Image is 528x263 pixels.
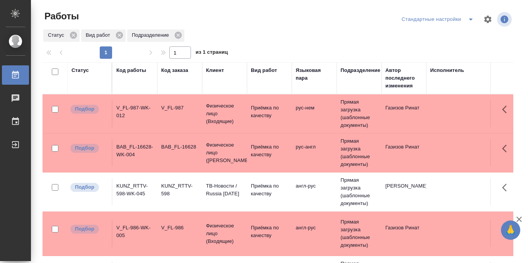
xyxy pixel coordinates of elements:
[132,31,172,39] p: Подразделение
[385,67,422,90] div: Автор последнего изменения
[251,143,288,159] p: Приёмка по качеству
[72,67,89,74] div: Статус
[161,224,198,232] div: V_FL-986
[112,139,157,166] td: BAB_FL-16628-WK-004
[430,67,464,74] div: Исполнитель
[161,182,198,198] div: KUNZ_RTTV-598
[206,67,224,74] div: Клиент
[86,31,113,39] p: Вид работ
[206,102,243,125] p: Физическое лицо (Входящие)
[497,178,516,197] button: Здесь прячутся важные кнопки
[43,29,80,42] div: Статус
[70,104,108,114] div: Можно подбирать исполнителей
[75,105,94,113] p: Подбор
[43,10,79,22] span: Работы
[292,220,337,247] td: англ-рус
[382,220,426,247] td: Газизов Ринат
[161,67,188,74] div: Код заказа
[501,220,520,240] button: 🙏
[504,222,517,238] span: 🙏
[337,172,382,211] td: Прямая загрузка (шаблонные документы)
[292,139,337,166] td: рус-англ
[75,144,94,152] p: Подбор
[161,143,198,151] div: BAB_FL-16628
[196,48,228,59] span: из 1 страниц
[116,67,146,74] div: Код работы
[127,29,184,42] div: Подразделение
[337,133,382,172] td: Прямая загрузка (шаблонные документы)
[75,183,94,191] p: Подбор
[479,10,497,29] span: Настроить таблицу
[112,100,157,127] td: V_FL-987-WK-012
[70,224,108,234] div: Можно подбирать исполнителей
[382,100,426,127] td: Газизов Ринат
[206,182,243,198] p: ТВ-Новости / Russia [DATE]
[70,182,108,193] div: Можно подбирать исполнителей
[48,31,67,39] p: Статус
[206,141,243,164] p: Физическое лицо ([PERSON_NAME])
[81,29,126,42] div: Вид работ
[75,225,94,233] p: Подбор
[251,104,288,120] p: Приёмка по качеству
[251,67,277,74] div: Вид работ
[337,214,382,253] td: Прямая загрузка (шаблонные документы)
[112,178,157,205] td: KUNZ_RTTV-598-WK-045
[341,67,380,74] div: Подразделение
[497,12,513,27] span: Посмотреть информацию
[382,139,426,166] td: Газизов Ринат
[206,222,243,245] p: Физическое лицо (Входящие)
[382,178,426,205] td: [PERSON_NAME]
[161,104,198,112] div: V_FL-987
[497,220,516,239] button: Здесь прячутся важные кнопки
[70,143,108,154] div: Можно подбирать исполнителей
[112,220,157,247] td: V_FL-986-WK-005
[292,178,337,205] td: англ-рус
[292,100,337,127] td: рус-нем
[251,224,288,239] p: Приёмка по качеству
[337,94,382,133] td: Прямая загрузка (шаблонные документы)
[497,100,516,119] button: Здесь прячутся важные кнопки
[497,139,516,158] button: Здесь прячутся важные кнопки
[296,67,333,82] div: Языковая пара
[251,182,288,198] p: Приёмка по качеству
[400,13,479,26] div: split button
